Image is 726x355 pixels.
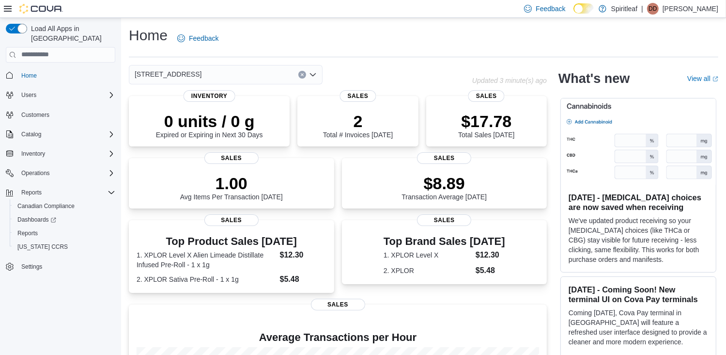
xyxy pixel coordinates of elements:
[156,112,263,139] div: Expired or Expiring in Next 30 Days
[458,112,514,139] div: Total Sales [DATE]
[17,260,115,273] span: Settings
[204,152,259,164] span: Sales
[2,259,119,274] button: Settings
[17,89,115,101] span: Users
[476,249,505,261] dd: $12.30
[687,75,718,82] a: View allExternal link
[14,241,72,253] a: [US_STATE] CCRS
[129,26,168,45] h1: Home
[21,169,50,177] span: Operations
[663,3,718,15] p: [PERSON_NAME]
[156,112,263,131] p: 0 units / 0 g
[21,263,42,271] span: Settings
[17,70,41,81] a: Home
[135,68,201,80] span: [STREET_ADDRESS]
[649,3,657,15] span: DD
[472,77,547,84] p: Updated 3 minute(s) ago
[17,148,115,160] span: Inventory
[309,71,317,79] button: Open list of options
[458,112,514,131] p: $17.78
[180,174,283,193] p: 1.00
[2,108,119,122] button: Customers
[468,90,505,102] span: Sales
[569,308,708,347] p: Coming [DATE], Cova Pay terminal in [GEOGRAPHIC_DATA] will feature a refreshed user interface des...
[21,130,41,138] span: Catalog
[558,71,630,86] h2: What's new
[17,261,46,273] a: Settings
[573,3,594,14] input: Dark Mode
[611,3,637,15] p: Spiritleaf
[536,4,565,14] span: Feedback
[323,112,393,139] div: Total # Invoices [DATE]
[14,214,115,226] span: Dashboards
[280,274,326,285] dd: $5.48
[641,3,643,15] p: |
[712,76,718,82] svg: External link
[6,65,115,299] nav: Complex example
[647,3,659,15] div: Daniel D
[323,112,393,131] p: 2
[21,189,42,196] span: Reports
[14,214,60,226] a: Dashboards
[21,150,45,158] span: Inventory
[184,90,235,102] span: Inventory
[17,109,53,121] a: Customers
[17,187,115,198] span: Reports
[402,174,487,201] div: Transaction Average [DATE]
[2,68,119,82] button: Home
[17,69,115,81] span: Home
[298,71,306,79] button: Clear input
[17,148,49,160] button: Inventory
[14,200,78,212] a: Canadian Compliance
[17,229,38,237] span: Reports
[384,266,472,275] dt: 2. XPLOR
[417,152,471,164] span: Sales
[189,33,218,43] span: Feedback
[402,174,487,193] p: $8.89
[417,214,471,226] span: Sales
[17,89,40,101] button: Users
[14,200,115,212] span: Canadian Compliance
[137,332,539,343] h4: Average Transactions per Hour
[2,186,119,199] button: Reports
[10,226,119,240] button: Reports
[340,90,376,102] span: Sales
[476,265,505,276] dd: $5.48
[173,29,222,48] a: Feedback
[137,236,326,247] h3: Top Product Sales [DATE]
[17,202,75,210] span: Canadian Compliance
[21,111,49,119] span: Customers
[311,299,365,310] span: Sales
[180,174,283,201] div: Avg Items Per Transaction [DATE]
[21,91,36,99] span: Users
[2,147,119,161] button: Inventory
[384,250,472,260] dt: 1. XPLOR Level X
[280,249,326,261] dd: $12.30
[17,129,45,140] button: Catalog
[2,166,119,180] button: Operations
[10,213,119,226] a: Dashboards
[10,199,119,213] button: Canadian Compliance
[569,285,708,304] h3: [DATE] - Coming Soon! New terminal UI on Cova Pay terminals
[384,236,505,247] h3: Top Brand Sales [DATE]
[569,216,708,264] p: We've updated product receiving so your [MEDICAL_DATA] choices (like THCa or CBG) stay visible fo...
[19,4,63,14] img: Cova
[14,227,115,239] span: Reports
[17,167,115,179] span: Operations
[17,243,68,251] span: [US_STATE] CCRS
[137,250,276,270] dt: 1. XPLOR Level X Alien Limeade Distillate Infused Pre-Roll - 1 x 1g
[21,72,37,80] span: Home
[14,241,115,253] span: Washington CCRS
[2,128,119,141] button: Catalog
[10,240,119,254] button: [US_STATE] CCRS
[17,187,46,198] button: Reports
[27,24,115,43] span: Load All Apps in [GEOGRAPHIC_DATA]
[17,109,115,121] span: Customers
[204,214,259,226] span: Sales
[569,193,708,212] h3: [DATE] - [MEDICAL_DATA] choices are now saved when receiving
[17,129,115,140] span: Catalog
[17,167,54,179] button: Operations
[137,274,276,284] dt: 2. XPLOR Sativa Pre-Roll - 1 x 1g
[2,88,119,102] button: Users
